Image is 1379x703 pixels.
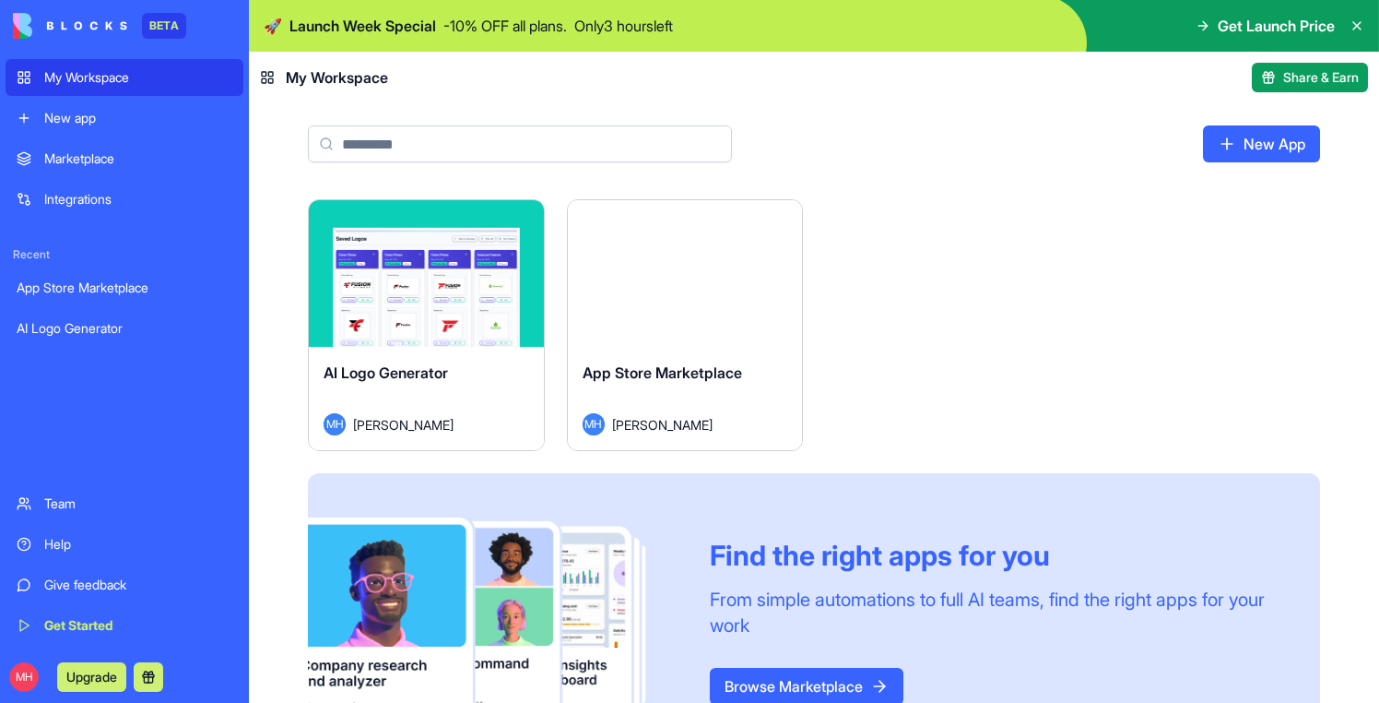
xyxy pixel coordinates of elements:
div: AI Logo Generator [17,319,232,338]
div: My Workspace [44,68,232,87]
div: Integrations [44,190,232,209]
span: [PERSON_NAME] [612,415,713,435]
span: AI Logo Generator [324,363,448,382]
div: Get Started [44,616,232,635]
a: Team [6,485,243,522]
a: New App [1203,125,1320,162]
a: BETA [13,13,186,39]
span: Recent [6,247,243,262]
span: [PERSON_NAME] [353,415,454,435]
div: Help [44,535,232,554]
div: BETA [142,13,186,39]
span: My Workspace [286,66,388,89]
a: AI Logo GeneratorMH[PERSON_NAME] [308,199,545,451]
a: Give feedback [6,566,243,603]
div: Give feedback [44,576,232,594]
p: Only 3 hours left [574,15,673,37]
span: 🚀 [264,15,282,37]
span: Get Launch Price [1218,15,1335,37]
div: New app [44,109,232,127]
div: From simple automations to full AI teams, find the right apps for your work [710,587,1276,638]
span: Launch Week Special [289,15,436,37]
span: MH [9,662,39,692]
button: Share & Earn [1252,63,1368,92]
span: MH [583,413,605,435]
span: MH [324,413,346,435]
a: App Store MarketplaceMH[PERSON_NAME] [567,199,804,451]
div: Find the right apps for you [710,539,1276,572]
img: logo [13,13,127,39]
a: New app [6,100,243,137]
span: App Store Marketplace [583,363,742,382]
a: App Store Marketplace [6,269,243,306]
a: Upgrade [57,667,126,685]
div: App Store Marketplace [17,279,232,297]
a: Get Started [6,607,243,644]
span: Share & Earn [1283,68,1359,87]
a: AI Logo Generator [6,310,243,347]
a: Marketplace [6,140,243,177]
p: - 10 % OFF all plans. [443,15,567,37]
button: Upgrade [57,662,126,692]
div: Marketplace [44,149,232,168]
a: Help [6,526,243,563]
div: Team [44,494,232,513]
a: Integrations [6,181,243,218]
a: My Workspace [6,59,243,96]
